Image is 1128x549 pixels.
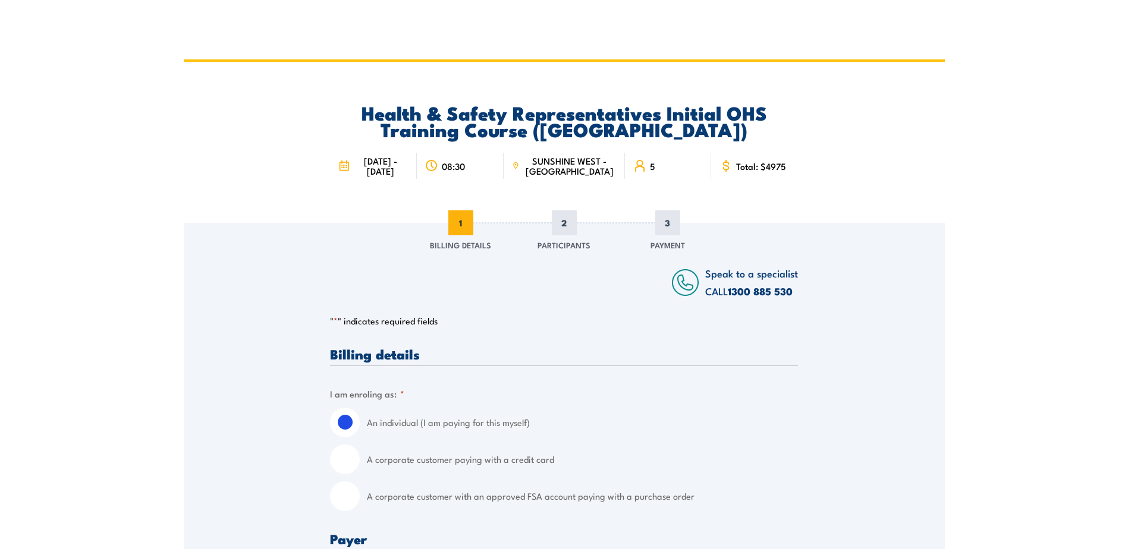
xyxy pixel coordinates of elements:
[448,210,473,235] span: 1
[367,481,798,511] label: A corporate customer with an approved FSA account paying with a purchase order
[736,161,786,171] span: Total: $4975
[655,210,680,235] span: 3
[552,210,577,235] span: 2
[367,408,798,437] label: An individual (I am paying for this myself)
[705,266,798,298] span: Speak to a specialist CALL
[538,239,590,251] span: Participants
[353,156,409,176] span: [DATE] - [DATE]
[330,387,404,400] legend: I am enroling as:
[330,315,798,327] p: " " indicates required fields
[330,532,798,545] h3: Payer
[442,161,465,171] span: 08:30
[651,239,685,251] span: Payment
[330,104,798,137] h2: Health & Safety Representatives Initial OHS Training Course ([GEOGRAPHIC_DATA])
[430,239,491,251] span: Billing Details
[523,156,616,176] span: SUNSHINE WEST - [GEOGRAPHIC_DATA]
[330,347,798,361] h3: Billing details
[367,444,798,474] label: A corporate customer paying with a credit card
[728,283,793,299] a: 1300 885 530
[650,161,655,171] span: 5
